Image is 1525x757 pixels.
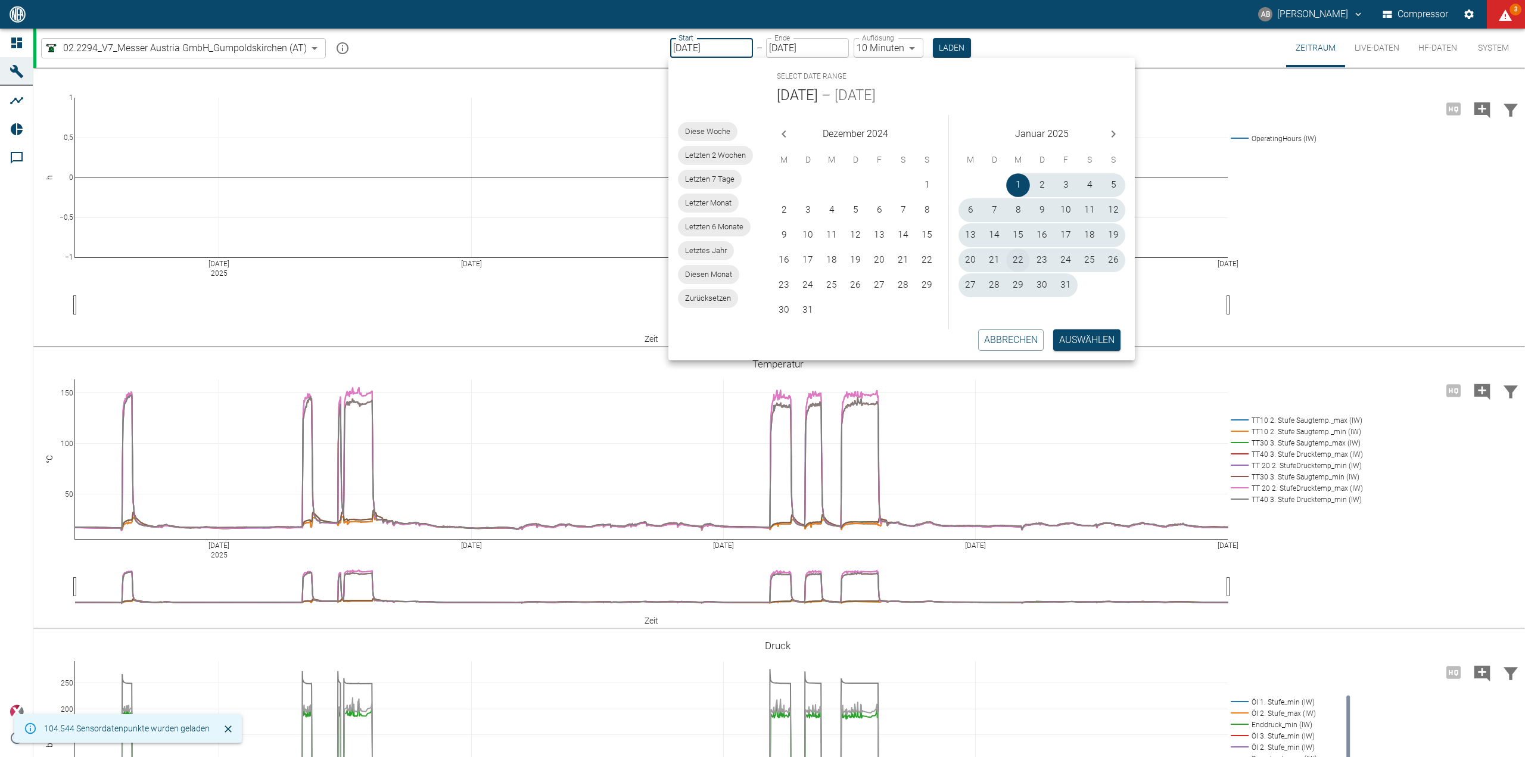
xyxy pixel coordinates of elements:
[867,223,891,247] button: 13
[766,38,849,58] input: DD.MM.YYYY
[1030,198,1054,222] button: 9
[1015,126,1069,142] span: Januar 2025
[44,718,210,739] div: 104.544 Sensordatenpunkte wurden geladen
[678,289,738,308] div: Zurücksetzen
[1006,223,1030,247] button: 15
[844,273,867,297] button: 26
[844,223,867,247] button: 12
[1380,4,1451,25] button: Compressor
[8,6,27,22] img: logo
[891,248,915,272] button: 21
[823,126,888,142] span: Dezember 2024
[796,248,820,272] button: 17
[818,86,835,105] h5: –
[1078,248,1101,272] button: 25
[219,720,237,738] button: Schließen
[958,223,982,247] button: 13
[678,126,737,138] span: Diese Woche
[854,38,923,58] div: 10 Minuten
[982,198,1006,222] button: 7
[1496,375,1525,406] button: Daten filtern
[915,273,939,297] button: 29
[678,146,753,165] div: Letzten 2 Wochen
[773,148,795,172] span: Montag
[933,38,971,58] button: Laden
[1006,273,1030,297] button: 29
[958,198,982,222] button: 6
[678,269,739,281] span: Diesen Monat
[796,298,820,322] button: 31
[1006,198,1030,222] button: 8
[678,170,742,189] div: Letzten 7 Tage
[982,273,1006,297] button: 28
[678,122,737,141] div: Diese Woche
[867,198,891,222] button: 6
[678,197,739,209] span: Letzter Monat
[1510,4,1521,15] span: 3
[678,217,751,236] div: Letzten 6 Monate
[891,223,915,247] button: 14
[678,245,734,257] span: Letztes Jahr
[1496,94,1525,124] button: Daten filtern
[1079,148,1100,172] span: Samstag
[1101,248,1125,272] button: 26
[1439,384,1468,395] span: Hohe Auflösung nur für Zeiträume von <3 Tagen verfügbar
[984,148,1005,172] span: Dienstag
[1256,4,1365,25] button: andreas.brandstetter@messergroup.com
[796,273,820,297] button: 24
[772,298,796,322] button: 30
[777,86,818,105] button: [DATE]
[844,198,867,222] button: 5
[960,148,981,172] span: Montag
[678,292,738,304] span: Zurücksetzen
[916,148,938,172] span: Sonntag
[678,241,734,260] div: Letztes Jahr
[670,38,753,58] input: DD.MM.YYYY
[757,41,762,55] p: –
[982,223,1006,247] button: 14
[1439,666,1468,677] span: Hohe Auflösung nur für Zeiträume von <3 Tagen verfügbar
[1030,248,1054,272] button: 23
[772,198,796,222] button: 2
[820,248,844,272] button: 18
[892,148,914,172] span: Samstag
[915,248,939,272] button: 22
[1030,173,1054,197] button: 2
[1439,102,1468,114] span: Hohe Auflösung nur für Zeiträume von <3 Tagen verfügbar
[867,248,891,272] button: 20
[774,33,790,43] label: Ende
[1496,657,1525,688] button: Daten filtern
[678,265,739,284] div: Diesen Monat
[678,221,751,233] span: Letzten 6 Monate
[869,148,890,172] span: Freitag
[821,148,842,172] span: Mittwoch
[982,248,1006,272] button: 21
[796,223,820,247] button: 10
[862,33,894,43] label: Auflösung
[331,36,354,60] button: mission info
[1054,198,1078,222] button: 10
[1007,148,1029,172] span: Mittwoch
[10,705,24,719] img: Xplore Logo
[63,41,307,55] span: 02.2294_V7_Messer Austria GmbH_Gumpoldskirchen (AT)
[772,122,796,146] button: Previous month
[1030,223,1054,247] button: 16
[915,223,939,247] button: 15
[891,198,915,222] button: 7
[845,148,866,172] span: Donnerstag
[1101,122,1125,146] button: Next month
[1006,248,1030,272] button: 22
[915,198,939,222] button: 8
[1286,29,1345,67] button: Zeitraum
[1467,29,1520,67] button: System
[1458,4,1480,25] button: Einstellungen
[678,194,739,213] div: Letzter Monat
[679,33,693,43] label: Start
[978,329,1044,351] button: Abbrechen
[835,86,876,105] span: [DATE]
[1053,329,1121,351] button: Auswählen
[1101,198,1125,222] button: 12
[1078,223,1101,247] button: 18
[820,223,844,247] button: 11
[777,67,846,86] span: Select date range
